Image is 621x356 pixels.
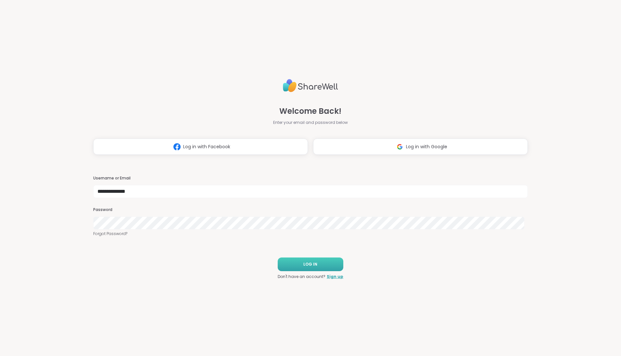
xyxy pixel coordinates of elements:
a: Forgot Password? [93,231,528,237]
button: Log in with Facebook [93,138,308,155]
span: Don't have an account? [278,274,325,280]
span: Log in with Google [406,143,447,150]
button: LOG IN [278,257,343,271]
button: Log in with Google [313,138,528,155]
img: ShareWell Logomark [171,141,183,153]
a: Sign up [327,274,343,280]
h3: Username or Email [93,176,528,181]
span: LOG IN [303,261,317,267]
h3: Password [93,207,528,213]
span: Welcome Back! [279,105,341,117]
span: Enter your email and password below [273,120,348,125]
span: Log in with Facebook [183,143,230,150]
img: ShareWell Logo [283,76,338,95]
img: ShareWell Logomark [394,141,406,153]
